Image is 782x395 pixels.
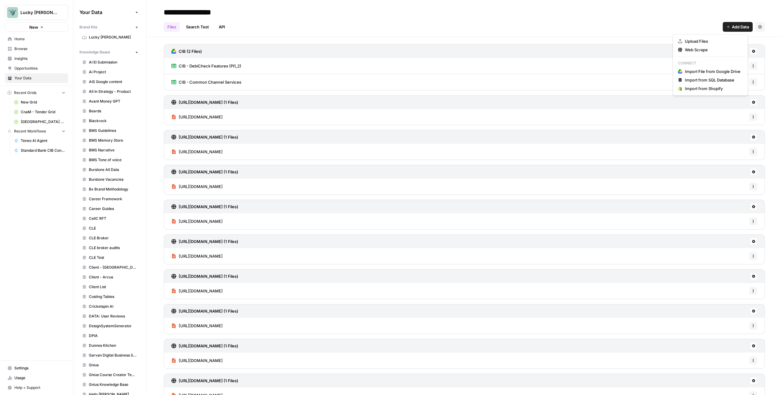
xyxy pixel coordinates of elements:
span: BMS Narrative [89,147,137,153]
div: Add Data [673,34,748,96]
h3: [URL][DOMAIN_NAME] (1 Files) [179,378,238,384]
span: Avant Money GPT [89,99,137,104]
a: CLE Broker [79,233,140,243]
span: [GEOGRAPHIC_DATA] Tender - Stories [21,119,65,125]
a: Insights [5,54,68,63]
a: Files [164,22,180,32]
span: Gnius Course Creator Temp Storage [89,372,137,378]
span: CLE Test [89,255,137,260]
button: Recent Workflows [5,127,68,136]
a: AIS Google content [79,77,140,87]
a: Gnius Knowledge Base [79,380,140,390]
h3: [URL][DOMAIN_NAME] (1 Files) [179,238,238,245]
span: Blackrock [89,118,137,124]
button: Add Data [723,22,753,32]
a: [URL][DOMAIN_NAME] (1 Files) [171,374,238,387]
span: Usage [14,375,65,381]
h3: [URL][DOMAIN_NAME] (1 Files) [179,308,238,314]
span: CLE broker audits [89,245,137,251]
span: Web Scrape [685,47,740,53]
span: CLE [89,226,137,231]
a: Your Data [5,73,68,83]
a: New Grid [11,97,68,107]
button: Workspace: Lucky Beard [5,5,68,20]
h3: [URL][DOMAIN_NAME] (1 Files) [179,134,238,140]
a: [URL][DOMAIN_NAME] [171,353,223,368]
span: Dunnes Kitchen [89,343,137,348]
a: [URL][DOMAIN_NAME] (1 Files) [171,339,238,353]
a: BMS Memory Store [79,136,140,145]
a: Client - Arcus [79,272,140,282]
a: API [215,22,229,32]
span: [URL][DOMAIN_NAME] [179,218,223,224]
span: BMS Memory Store [89,138,137,143]
a: Garvan Digital Business Strategy [79,350,140,360]
h3: CIB (2 Files) [179,48,202,54]
span: Lucky [PERSON_NAME] [89,34,137,40]
h3: [URL][DOMAIN_NAME] (1 Files) [179,343,238,349]
a: CLE [79,223,140,233]
span: Opportunities [14,66,65,71]
span: Import from SQL Database [685,77,740,83]
span: Lucky [PERSON_NAME] [20,9,57,16]
img: Lucky Beard Logo [7,7,18,18]
a: All In Strategy - Product [79,87,140,96]
a: [URL][DOMAIN_NAME] [171,179,223,194]
span: Your Data [14,75,65,81]
span: [URL][DOMAIN_NAME] [179,183,223,190]
button: Recent Grids [5,88,68,97]
span: [URL][DOMAIN_NAME] [179,357,223,364]
a: Beards [79,106,140,116]
button: New [5,23,68,32]
p: Connect [676,59,745,67]
span: Burstone All Data [89,167,137,172]
span: [URL][DOMAIN_NAME] [179,114,223,120]
span: DATA: User Reviews [89,313,137,319]
a: DPIA [79,331,140,341]
span: DesignSystemGenerator [89,323,137,329]
span: Standard Bank CIB Connected Experiences [21,148,65,153]
a: DesignSystemGenerator [79,321,140,331]
span: Import from Shopify [685,85,740,92]
a: DATA: User Reviews [79,311,140,321]
h3: [URL][DOMAIN_NAME] (1 Files) [179,204,238,210]
a: Search Test [182,22,213,32]
a: Lucky [PERSON_NAME] [79,32,140,42]
span: Settings [14,365,65,371]
a: [URL][DOMAIN_NAME] (1 Files) [171,130,238,144]
span: Browse [14,46,65,52]
a: CLE broker audits [79,243,140,253]
span: All In Strategy - Product [89,89,137,94]
a: Bx Brand Methodology [79,184,140,194]
a: AI EI Submission [79,57,140,67]
a: Ai Project [79,67,140,77]
span: Insights [14,56,65,61]
a: [URL][DOMAIN_NAME] [171,109,223,125]
a: [URL][DOMAIN_NAME] [171,283,223,299]
span: Add Data [732,24,749,30]
a: Home [5,34,68,44]
span: Career Framework [89,196,137,202]
a: BMS Guidelines [79,126,140,136]
a: Burstone All Data [79,165,140,175]
h3: [URL][DOMAIN_NAME] (1 Files) [179,273,238,279]
a: CIB - Common Channel Services [171,74,241,90]
span: Home [14,36,65,42]
a: Client - [GEOGRAPHIC_DATA] [79,263,140,272]
h3: [URL][DOMAIN_NAME] (1 Files) [179,169,238,175]
a: [URL][DOMAIN_NAME] (1 Files) [171,165,238,179]
span: AIS Google content [89,79,137,85]
a: Burstone Vacancies [79,175,140,184]
a: Career Guides [79,204,140,214]
span: New [29,24,38,30]
span: BMS Tone of voice [89,157,137,163]
a: [URL][DOMAIN_NAME] (1 Files) [171,235,238,248]
span: Gnius [89,362,137,368]
span: Recent Workflows [14,129,46,134]
a: [URL][DOMAIN_NAME] [171,213,223,229]
a: Cricketspin AI [79,302,140,311]
span: Help + Support [14,385,65,390]
span: Client - [GEOGRAPHIC_DATA] [89,265,137,270]
span: New Grid [21,100,65,105]
span: CIB - DebiCheck Features (Pl1_2) [179,63,241,69]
